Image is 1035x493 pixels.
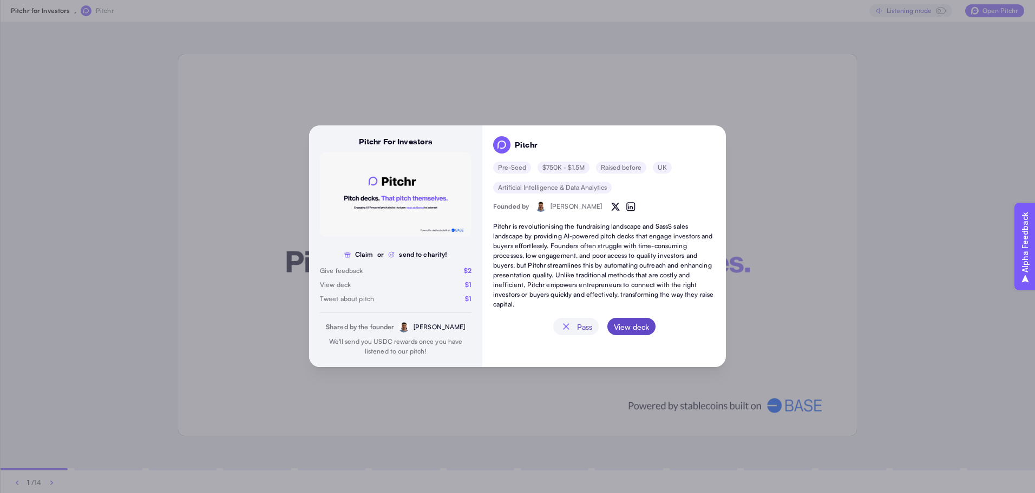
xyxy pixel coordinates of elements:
[359,136,433,148] p: Pitchr For Investors
[398,322,409,333] img: AVATAR-1750510964007.jpg
[553,318,599,335] button: Pass
[601,162,641,173] div: Raised before
[498,162,526,173] div: Pre-Seed
[320,295,374,304] p: Tweet about pitch
[320,281,351,290] p: View deck
[607,318,656,335] button: View deck
[493,202,529,211] p: Founded by
[465,281,471,290] p: $ 1
[377,250,384,260] p: or
[355,250,374,260] p: Claim
[577,318,592,335] span: Pass
[414,323,466,332] p: [PERSON_NAME]
[498,182,607,193] div: Artificial Intelligence & Data Analytics
[535,201,546,212] img: AVATAR-1750510964007.jpg
[551,202,602,211] p: [PERSON_NAME]
[399,250,447,260] p: send to charity!
[326,323,395,332] p: Shared by the founder
[465,295,471,304] p: $ 1
[658,162,667,173] div: UK
[320,337,471,357] p: We'll send you USDC rewards once you have listened to our pitch!
[464,267,471,276] p: $ 2
[542,162,585,173] div: $750K - $1.5M
[614,318,649,335] span: View deck
[493,136,510,154] img: AVATAR-1750510980567.jpg
[320,267,363,276] p: Give feedback
[515,139,538,151] p: Pitchr
[493,222,715,309] p: Pitchr is revolutionising the fundraising landscape and SassS sales landscape by providing AI-pow...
